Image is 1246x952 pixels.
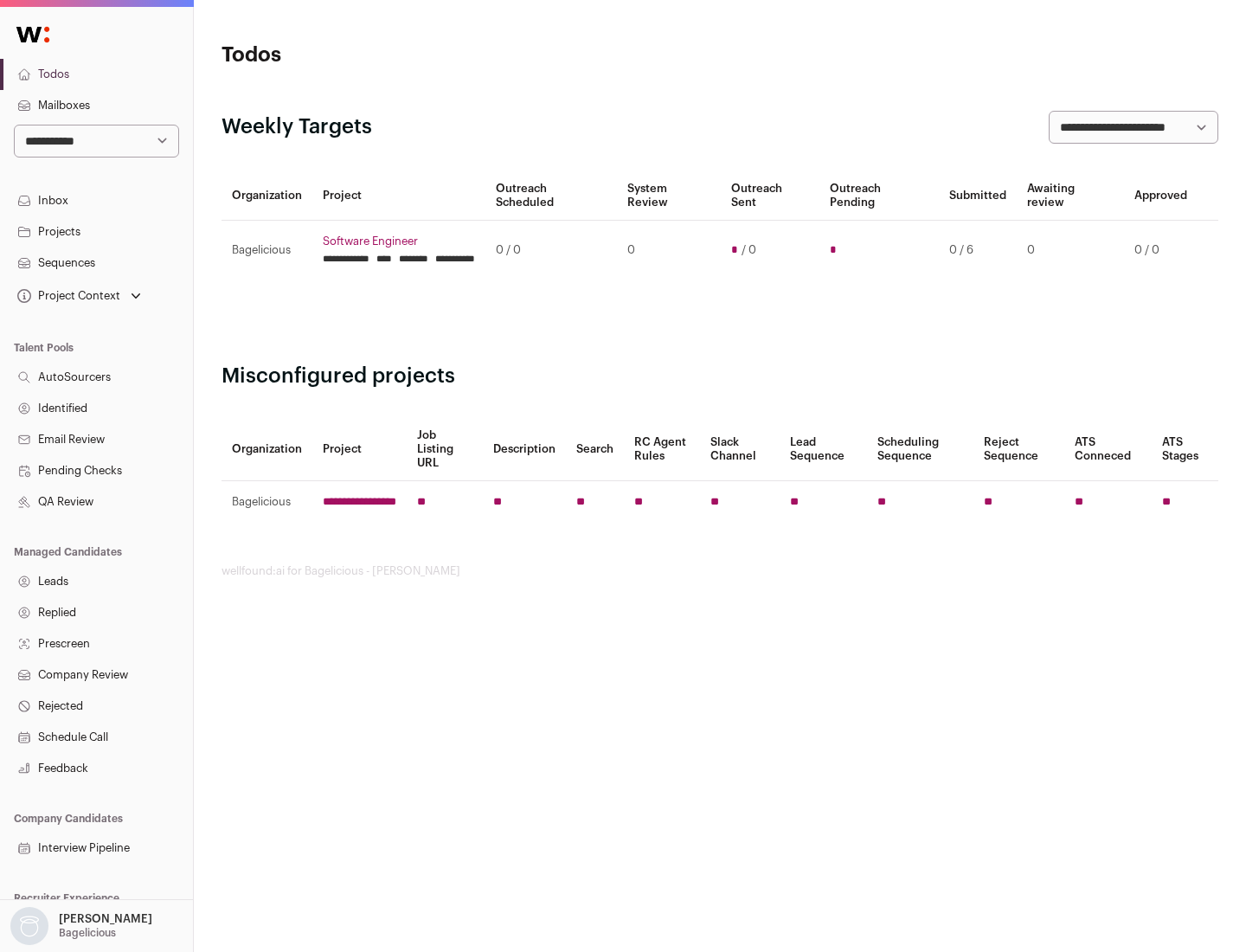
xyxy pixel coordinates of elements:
th: Project [312,418,407,481]
th: System Review [617,171,720,221]
p: [PERSON_NAME] [59,912,152,926]
th: Outreach Pending [819,171,938,221]
td: Bagelicious [222,221,312,280]
th: Scheduling Sequence [867,418,973,481]
th: ATS Conneced [1064,418,1151,481]
th: Reject Sequence [973,418,1065,481]
button: Open dropdown [14,284,145,308]
img: nopic.png [10,907,48,945]
td: Bagelicious [222,481,312,524]
th: Organization [222,418,312,481]
th: Approved [1124,171,1198,221]
footer: wellfound:ai for Bagelicious - [PERSON_NAME] [222,564,1218,578]
h2: Misconfigured projects [222,363,1218,390]
th: Submitted [939,171,1017,221]
td: 0 [1017,221,1124,280]
img: Wellfound [7,17,59,52]
th: Job Listing URL [407,418,483,481]
th: Project [312,171,485,221]
td: 0 / 6 [939,221,1017,280]
th: Outreach Sent [721,171,820,221]
p: Bagelicious [59,926,116,940]
a: Software Engineer [323,235,475,248]
button: Open dropdown [7,907,156,945]
div: Project Context [14,289,120,303]
th: RC Agent Rules [624,418,699,481]
th: ATS Stages [1152,418,1218,481]
th: Lead Sequence [780,418,867,481]
th: Slack Channel [700,418,780,481]
th: Awaiting review [1017,171,1124,221]
td: 0 [617,221,720,280]
th: Search [566,418,624,481]
span: / 0 [742,243,756,257]
th: Outreach Scheduled [485,171,617,221]
h2: Weekly Targets [222,113,372,141]
td: 0 / 0 [1124,221,1198,280]
th: Organization [222,171,312,221]
th: Description [483,418,566,481]
h1: Todos [222,42,554,69]
td: 0 / 0 [485,221,617,280]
